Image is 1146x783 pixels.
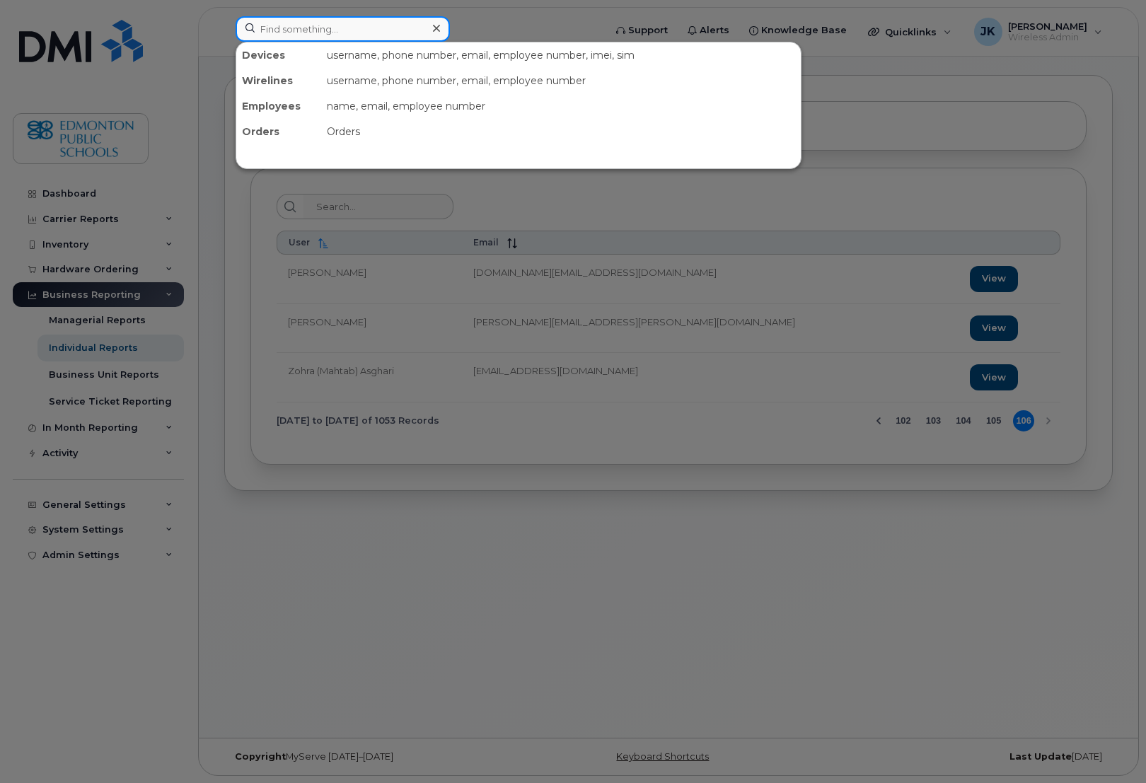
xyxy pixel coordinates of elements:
div: Orders [236,119,321,144]
div: Wirelines [236,68,321,93]
div: username, phone number, email, employee number, imei, sim [321,42,801,68]
div: username, phone number, email, employee number [321,68,801,93]
div: Devices [236,42,321,68]
div: Employees [236,93,321,119]
div: Orders [321,119,801,144]
div: name, email, employee number [321,93,801,119]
